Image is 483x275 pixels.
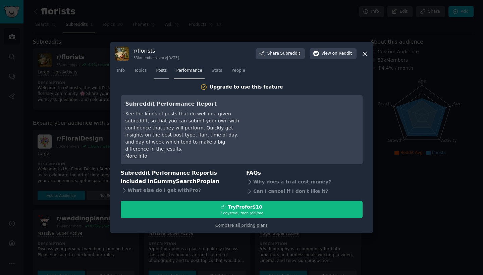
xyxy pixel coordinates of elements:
h3: Subreddit Performance Report is included in plan [121,169,237,185]
a: Stats [209,65,224,79]
span: Subreddit [280,51,300,57]
div: Upgrade to use this feature [210,84,283,91]
h3: r/ florists [133,47,179,54]
span: Share [267,51,300,57]
div: See the kinds of posts that do well in a given subreddit, so that you can submit your own with co... [125,110,248,153]
button: ShareSubreddit [256,48,305,59]
span: View [321,51,352,57]
div: 7 days trial, then $ 59 /mo [121,211,362,215]
span: Info [117,68,125,74]
h3: Subreddit Performance Report [125,100,248,108]
button: TryProfor$107 daystrial, then $59/mo [121,201,363,218]
div: What else do I get with Pro ? [121,185,237,195]
a: Topics [132,65,149,79]
div: Try Pro for $10 [228,204,262,211]
a: More info [125,153,147,159]
span: Stats [212,68,222,74]
button: Viewon Reddit [310,48,357,59]
span: Posts [156,68,167,74]
span: Topics [134,68,147,74]
a: Performance [174,65,205,79]
span: on Reddit [332,51,352,57]
a: Compare all pricing plans [215,223,268,228]
div: Can I cancel if I don't like it? [246,187,363,196]
a: Posts [154,65,169,79]
span: Performance [176,68,202,74]
a: Info [115,65,127,79]
span: GummySearch Pro [153,178,206,184]
div: 53k members since [DATE] [133,55,179,60]
iframe: YouTube video player [257,100,358,150]
img: florists [115,47,129,61]
div: Why does a trial cost money? [246,177,363,187]
span: People [231,68,245,74]
a: People [229,65,248,79]
h3: FAQs [246,169,363,177]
